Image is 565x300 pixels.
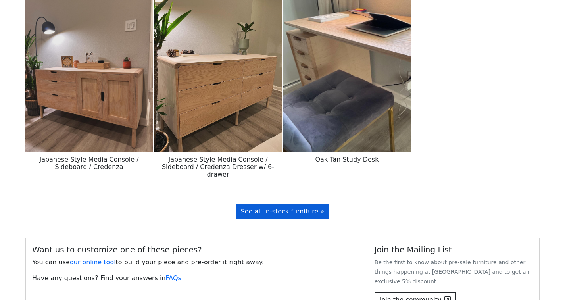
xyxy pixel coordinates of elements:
[32,245,362,254] h5: Want us to customize one of these pieces?
[154,69,282,76] a: Japanese Style Media Console / Sideboard / Credenza Dresser w/ 6-drawer
[32,273,362,283] p: Have any questions? Find your answers in
[236,204,330,219] a: See all in-stock furniture »
[283,152,411,166] h6: Oak Tan Study Desk
[25,152,153,174] h6: Japanese Style Media Console / Sideboard / Credenza
[166,274,181,282] a: FAQs
[283,69,411,76] a: Oak Tan Study Desk
[32,258,362,267] p: You can use to build your piece and pre-order it right away.
[375,245,533,254] h5: Join the Mailing List
[70,258,116,266] a: our online tool
[25,69,153,76] a: Japanese Style Media Console / Sideboard / Credenza
[375,259,530,285] small: Be the first to know about pre-sale furniture and other things happening at [GEOGRAPHIC_DATA] and...
[241,208,325,215] span: See all in-stock furniture »
[154,152,282,182] h6: Japanese Style Media Console / Sideboard / Credenza Dresser w/ 6-drawer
